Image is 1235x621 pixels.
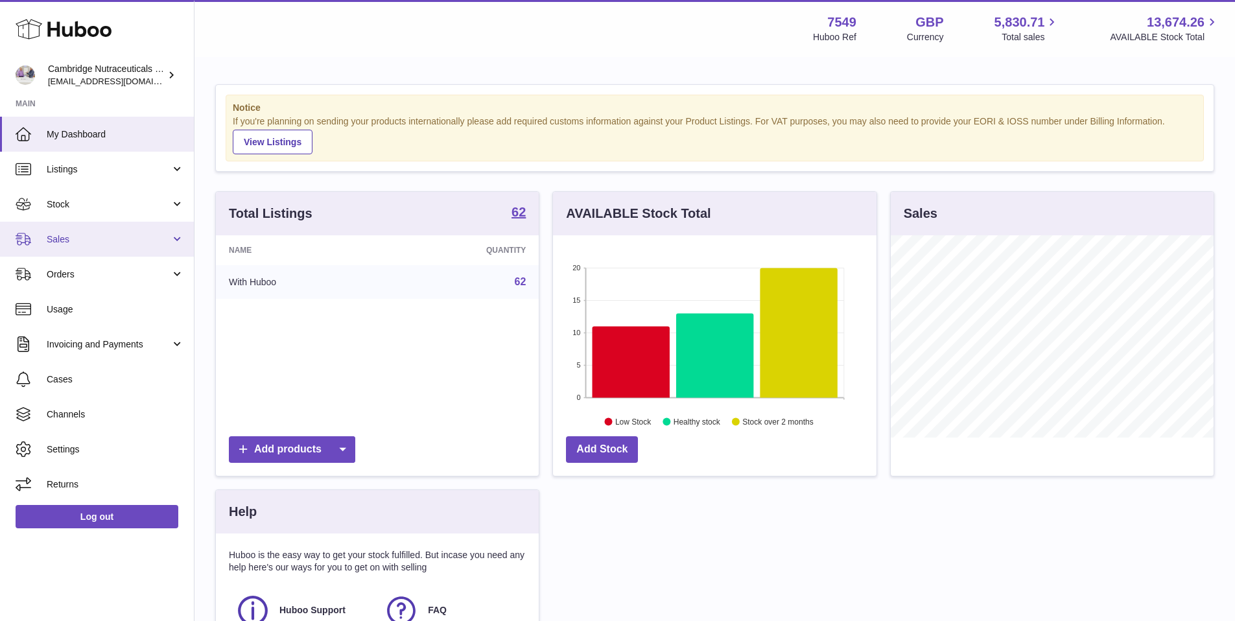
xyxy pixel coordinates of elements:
[573,296,581,304] text: 15
[813,31,856,43] div: Huboo Ref
[47,198,171,211] span: Stock
[47,338,171,351] span: Invoicing and Payments
[386,235,539,265] th: Quantity
[1147,14,1205,31] span: 13,674.26
[577,361,581,369] text: 5
[229,205,312,222] h3: Total Listings
[515,276,526,287] a: 62
[1110,14,1219,43] a: 13,674.26 AVAILABLE Stock Total
[229,549,526,574] p: Huboo is the easy way to get your stock fulfilled. But incase you need any help here's our ways f...
[512,205,526,221] a: 62
[827,14,856,31] strong: 7549
[904,205,937,222] h3: Sales
[577,393,581,401] text: 0
[229,436,355,463] a: Add products
[16,65,35,85] img: qvc@camnutra.com
[915,14,943,31] strong: GBP
[233,130,312,154] a: View Listings
[573,264,581,272] text: 20
[566,436,638,463] a: Add Stock
[216,265,386,299] td: With Huboo
[47,163,171,176] span: Listings
[48,76,191,86] span: [EMAIL_ADDRESS][DOMAIN_NAME]
[229,503,257,521] h3: Help
[48,63,165,88] div: Cambridge Nutraceuticals Ltd
[279,604,346,616] span: Huboo Support
[233,102,1197,114] strong: Notice
[994,14,1060,43] a: 5,830.71 Total sales
[512,205,526,218] strong: 62
[47,373,184,386] span: Cases
[566,205,711,222] h3: AVAILABLE Stock Total
[47,233,171,246] span: Sales
[233,115,1197,154] div: If you're planning on sending your products internationally please add required customs informati...
[907,31,944,43] div: Currency
[47,443,184,456] span: Settings
[674,417,721,426] text: Healthy stock
[16,505,178,528] a: Log out
[428,604,447,616] span: FAQ
[47,128,184,141] span: My Dashboard
[47,478,184,491] span: Returns
[573,329,581,336] text: 10
[47,268,171,281] span: Orders
[743,417,814,426] text: Stock over 2 months
[216,235,386,265] th: Name
[994,14,1045,31] span: 5,830.71
[1002,31,1059,43] span: Total sales
[47,303,184,316] span: Usage
[615,417,652,426] text: Low Stock
[47,408,184,421] span: Channels
[1110,31,1219,43] span: AVAILABLE Stock Total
